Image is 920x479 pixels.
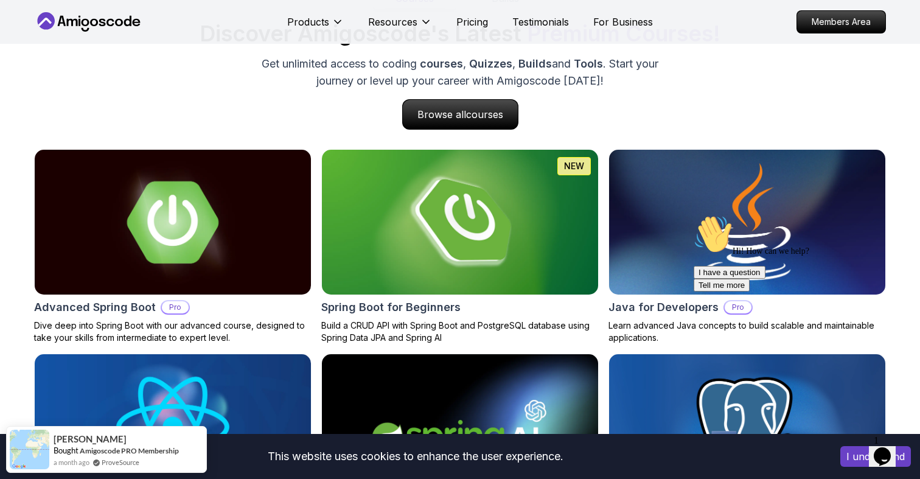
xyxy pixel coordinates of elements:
a: Spring Boot for Beginners cardNEWSpring Boot for BeginnersBuild a CRUD API with Spring Boot and P... [321,149,599,344]
button: I have a question [5,56,77,69]
p: Resources [368,15,417,29]
span: courses [466,108,503,121]
a: Members Area [796,10,886,33]
a: ProveSource [102,457,139,467]
p: NEW [564,160,584,172]
img: :wave: [5,5,44,44]
h2: Discover Amigoscode's Latest [200,21,720,46]
p: Products [287,15,329,29]
span: Hi! How can we help? [5,37,120,46]
p: Get unlimited access to coding , , and . Start your journey or level up your career with Amigosco... [256,55,664,89]
a: For Business [593,15,653,29]
span: Tools [574,57,603,70]
img: Spring Boot for Beginners card [322,150,598,295]
button: Accept cookies [840,446,911,467]
span: a month ago [54,457,89,467]
p: Members Area [797,11,885,33]
button: Products [287,15,344,39]
iframe: chat widget [689,210,908,424]
h2: Java for Developers [608,299,719,316]
a: Advanced Spring Boot cardAdvanced Spring BootProDive deep into Spring Boot with our advanced cour... [34,149,312,344]
span: Quizzes [469,57,512,70]
a: Pricing [456,15,488,29]
span: Builds [518,57,552,70]
button: Resources [368,15,432,39]
a: Testimonials [512,15,569,29]
span: [PERSON_NAME] [54,434,127,444]
p: Build a CRUD API with Spring Boot and PostgreSQL database using Spring Data JPA and Spring AI [321,320,599,344]
span: courses [420,57,463,70]
iframe: chat widget [869,430,908,467]
h2: Advanced Spring Boot [34,299,156,316]
button: Tell me more [5,69,61,82]
p: Learn advanced Java concepts to build scalable and maintainable applications. [608,320,886,344]
img: provesource social proof notification image [10,430,49,469]
p: Browse all [403,100,518,129]
a: Amigoscode PRO Membership [80,446,179,455]
h2: Spring Boot for Beginners [321,299,461,316]
span: Bought [54,446,78,455]
img: Advanced Spring Boot card [35,150,311,295]
p: Dive deep into Spring Boot with our advanced course, designed to take your skills from intermedia... [34,320,312,344]
a: Browse allcourses [402,99,518,130]
div: 👋Hi! How can we help?I have a questionTell me more [5,5,224,82]
div: This website uses cookies to enhance the user experience. [9,443,822,470]
p: Pro [162,301,189,313]
a: Java for Developers cardJava for DevelopersProLearn advanced Java concepts to build scalable and ... [608,149,886,344]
